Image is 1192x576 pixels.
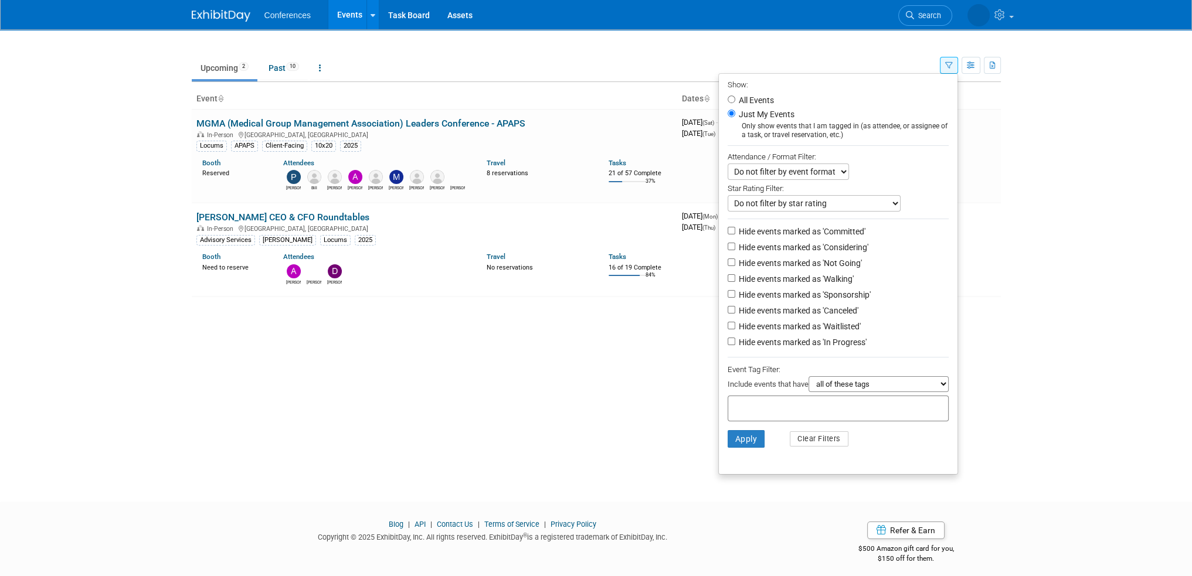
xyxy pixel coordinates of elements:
[196,118,525,129] a: MGMA (Medical Group Management Association) Leaders Conference - APAPS
[609,253,626,261] a: Tasks
[340,141,361,151] div: 2025
[202,159,220,167] a: Booth
[207,131,237,139] span: In-Person
[196,223,673,233] div: [GEOGRAPHIC_DATA], [GEOGRAPHIC_DATA]
[415,520,426,529] a: API
[389,520,403,529] a: Blog
[736,226,865,237] label: Hide events marked as 'Committed'
[609,159,626,167] a: Tasks
[287,170,301,184] img: Patrick Hinkle
[307,184,321,191] div: Bill Kowske
[728,363,949,376] div: Event Tag Filter:
[405,520,413,529] span: |
[677,89,839,109] th: Dates
[196,212,369,223] a: [PERSON_NAME] CEO & CFO Roundtables
[487,159,505,167] a: Travel
[311,141,336,151] div: 10x20
[197,131,204,137] img: In-Person Event
[728,376,949,396] div: Include events that have
[328,264,342,278] img: Darin Taylor
[287,264,301,278] img: Andrea Fisher
[898,5,952,26] a: Search
[327,278,342,285] div: Darin Taylor
[389,170,403,184] img: Maddie Cummings
[702,213,718,220] span: (Mon)
[328,170,342,184] img: Brandy Collier
[728,77,949,91] div: Show:
[682,223,715,231] span: [DATE]
[551,520,596,529] a: Privacy Policy
[259,235,316,246] div: [PERSON_NAME]
[196,141,227,151] div: Locums
[914,11,941,20] span: Search
[736,96,774,104] label: All Events
[790,431,848,447] button: Clear Filters
[736,289,871,301] label: Hide events marked as 'Sponsorship'
[409,184,424,191] div: Chris Pew
[811,536,1001,563] div: $500 Amazon gift card for you,
[286,278,301,285] div: Andrea Fisher
[736,108,794,120] label: Just My Events
[609,264,673,272] div: 16 of 19 Complete
[260,57,308,79] a: Past10
[704,94,709,103] a: Sort by Start Date
[437,520,473,529] a: Contact Us
[283,253,314,261] a: Attendees
[239,62,249,71] span: 2
[728,430,765,448] button: Apply
[410,170,424,184] img: Chris Pew
[430,170,444,184] img: Joseph Carlino
[283,159,314,167] a: Attendees
[646,178,656,194] td: 37%
[286,62,299,71] span: 10
[368,184,383,191] div: Jerry Limonta
[646,272,656,288] td: 84%
[218,94,223,103] a: Sort by Event Name
[262,141,307,151] div: Client-Facing
[192,10,250,22] img: ExhibitDay
[867,522,945,539] a: Refer & Earn
[682,212,721,220] span: [DATE]
[736,273,854,285] label: Hide events marked as 'Walking'
[475,520,483,529] span: |
[389,184,403,191] div: Maddie Cummings
[348,184,362,191] div: Andrea Fisher
[487,169,528,177] span: 8 reservations
[369,170,383,184] img: Jerry Limonta
[682,118,718,127] span: [DATE]
[728,180,949,195] div: Star Rating Filter:
[736,257,862,269] label: Hide events marked as 'Not Going'
[430,184,444,191] div: Joseph Carlino
[716,118,718,127] span: -
[307,170,321,184] img: Bill Kowske
[523,532,527,538] sup: ®
[736,336,867,348] label: Hide events marked as 'In Progress'
[450,184,465,191] div: Bob Wolf
[355,235,376,246] div: 2025
[736,321,861,332] label: Hide events marked as 'Waitlisted'
[196,129,673,139] div: [GEOGRAPHIC_DATA], [GEOGRAPHIC_DATA]
[192,529,794,543] div: Copyright © 2025 ExhibitDay, Inc. All rights reserved. ExhibitDay is a registered trademark of Ex...
[192,89,677,109] th: Event
[682,129,715,138] span: [DATE]
[307,264,321,278] img: Bob Wolf
[327,184,342,191] div: Brandy Collier
[728,150,949,163] div: Attendance / Format Filter:
[736,241,868,253] label: Hide events marked as 'Considering'
[348,170,362,184] img: Andrea Fisher
[728,122,949,139] div: Only show events that I am tagged in (as attendee, or assignee of a task, or travel reservation, ...
[541,520,549,529] span: |
[702,131,715,137] span: (Tue)
[202,167,266,178] div: Reserved
[196,235,255,246] div: Advisory Services
[487,253,505,261] a: Travel
[202,261,266,272] div: Need to reserve
[264,11,311,20] span: Conferences
[702,224,715,231] span: (Thu)
[736,305,858,316] label: Hide events marked as 'Canceled'
[197,225,204,231] img: In-Person Event
[427,520,435,529] span: |
[487,264,533,271] span: No reservations
[286,184,301,191] div: Patrick Hinkle
[202,253,220,261] a: Booth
